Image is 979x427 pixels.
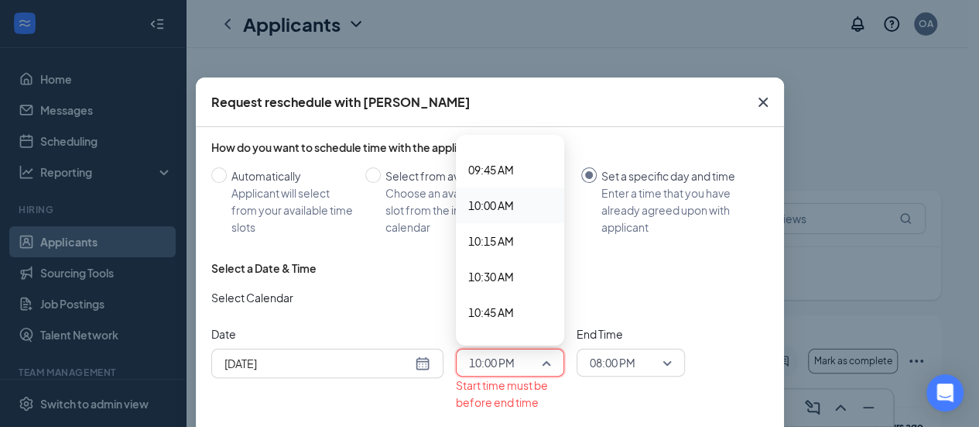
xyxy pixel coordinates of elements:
span: 10:00 AM [468,197,514,214]
div: Select a Date & Time [211,260,317,276]
span: 10:00 PM [469,351,515,374]
div: Applicant will select from your available time slots [231,184,353,236]
div: Enter a time that you have already agreed upon with applicant [601,184,756,236]
div: How do you want to schedule time with the applicant? [211,139,768,155]
span: 10:45 AM [468,304,514,321]
div: Set a specific day and time [601,167,756,184]
span: Date [211,325,443,343]
div: Choose an available day and time slot from the interview lead’s calendar [385,184,569,236]
span: End Time [577,325,685,343]
div: Automatically [231,167,353,184]
span: Select Calendar [211,289,293,306]
div: Open Intercom Messenger [926,374,964,412]
span: 08:00 PM [590,351,635,374]
div: Start time must be before end time [456,377,564,411]
span: 09:45 AM [468,161,514,178]
div: Select from availability [385,167,569,184]
span: 10:15 AM [468,232,514,250]
svg: Cross [754,93,772,112]
input: Aug 27, 2025 [224,355,412,372]
div: Request reschedule with [PERSON_NAME] [211,94,471,111]
span: 10:30 AM [468,268,514,285]
button: Close [742,77,784,127]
